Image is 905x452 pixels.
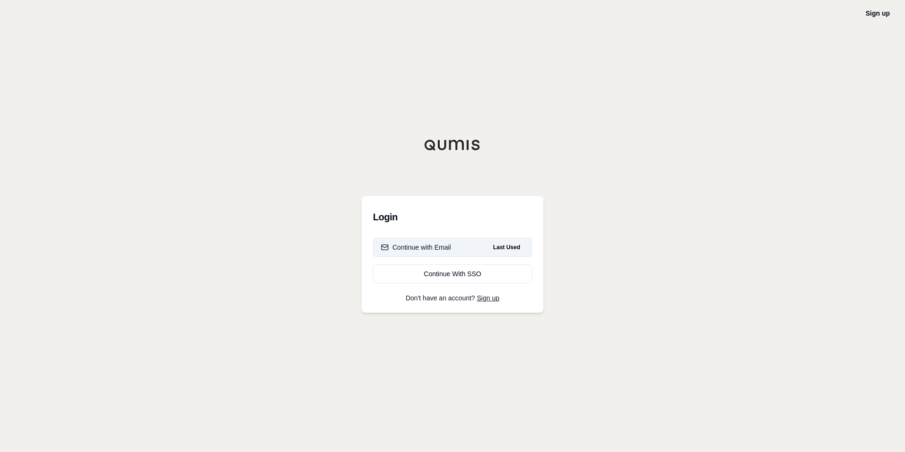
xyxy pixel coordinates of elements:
[373,264,532,283] a: Continue With SSO
[381,269,524,279] div: Continue With SSO
[489,242,524,253] span: Last Used
[866,9,890,17] a: Sign up
[381,243,451,252] div: Continue with Email
[373,208,532,226] h3: Login
[373,295,532,301] p: Don't have an account?
[373,238,532,257] button: Continue with EmailLast Used
[424,139,481,151] img: Qumis
[477,294,499,302] a: Sign up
